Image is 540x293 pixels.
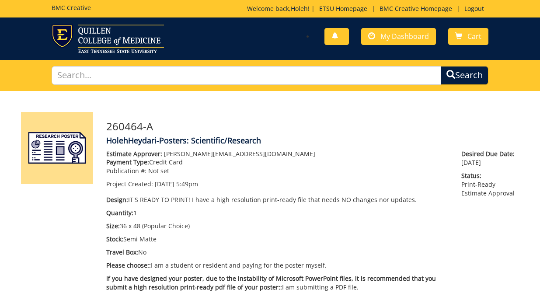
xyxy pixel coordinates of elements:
[441,66,488,85] button: Search
[291,4,308,13] a: Holeh
[361,28,436,45] a: My Dashboard
[315,4,372,13] a: ETSU Homepage
[106,195,128,204] span: Design:
[106,195,449,204] p: IT'S READY TO PRINT! I have a high resolution print-ready file that needs NO changes nor updates.
[52,4,91,11] h5: BMC Creative
[461,171,519,180] span: Status:
[106,150,162,158] span: Estimate Approver:
[461,150,519,167] p: [DATE]
[106,209,133,217] span: Quantity:
[106,248,138,256] span: Travel Box:
[106,274,449,292] p: I am submitting a PDF file.
[448,28,488,45] a: Cart
[106,121,519,132] h3: 260464-A
[461,150,519,158] span: Desired Due Date:
[375,4,456,13] a: BMC Creative Homepage
[460,4,488,13] a: Logout
[155,180,198,188] span: [DATE] 5:49pm
[380,31,429,41] span: My Dashboard
[106,136,519,145] h4: HolehHeydari-Posters: Scientific/Research
[106,235,123,243] span: Stock:
[21,112,93,184] img: Product featured image
[467,31,481,41] span: Cart
[106,222,449,230] p: 36 x 48 (Popular Choice)
[106,274,436,291] span: If you have designed your poster, due to the instability of Microsoft PowerPoint files, it is rec...
[106,261,449,270] p: I am a student or resident and paying for the poster myself.
[106,209,449,217] p: 1
[52,24,164,53] img: ETSU logo
[106,150,449,158] p: [PERSON_NAME][EMAIL_ADDRESS][DOMAIN_NAME]
[106,180,153,188] span: Project Created:
[106,222,120,230] span: Size:
[106,158,149,166] span: Payment Type:
[106,261,151,269] span: Please choose::
[106,158,449,167] p: Credit Card
[106,167,146,175] span: Publication #:
[148,167,169,175] span: Not set
[247,4,488,13] p: Welcome back, ! | | |
[106,235,449,244] p: Semi Matte
[52,66,441,85] input: Search...
[106,248,449,257] p: No
[461,171,519,198] p: Print-Ready Estimate Approval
